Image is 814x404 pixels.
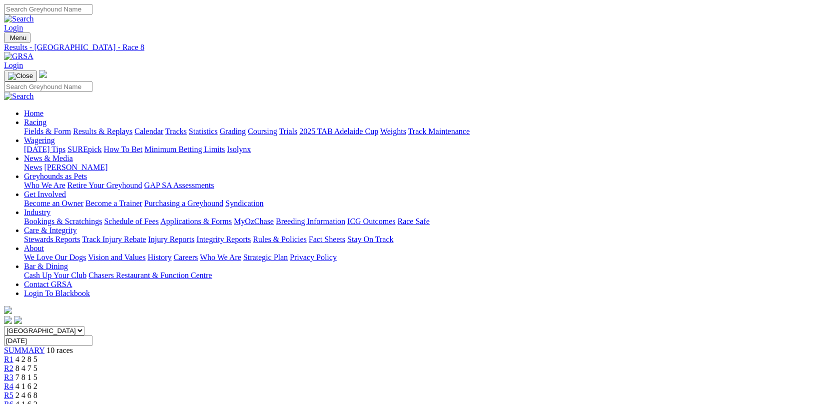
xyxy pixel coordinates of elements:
[24,145,65,153] a: [DATE] Tips
[24,271,86,279] a: Cash Up Your Club
[408,127,470,135] a: Track Maintenance
[4,316,12,324] img: facebook.svg
[24,253,86,261] a: We Love Our Dogs
[24,109,43,117] a: Home
[243,253,288,261] a: Strategic Plan
[24,217,102,225] a: Bookings & Scratchings
[309,235,345,243] a: Fact Sheets
[88,271,212,279] a: Chasers Restaurant & Function Centre
[189,127,218,135] a: Statistics
[144,145,225,153] a: Minimum Betting Limits
[227,145,251,153] a: Isolynx
[248,127,277,135] a: Coursing
[15,373,37,381] span: 7 8 1 5
[24,127,810,136] div: Racing
[85,199,142,207] a: Become a Trainer
[173,253,198,261] a: Careers
[24,280,72,288] a: Contact GRSA
[24,217,810,226] div: Industry
[147,253,171,261] a: History
[24,136,55,144] a: Wagering
[10,34,26,41] span: Menu
[160,217,232,225] a: Applications & Forms
[24,163,42,171] a: News
[46,346,73,354] span: 10 races
[44,163,107,171] a: [PERSON_NAME]
[104,217,158,225] a: Schedule of Fees
[4,373,13,381] a: R3
[8,72,33,80] img: Close
[14,316,22,324] img: twitter.svg
[4,346,44,354] a: SUMMARY
[15,355,37,363] span: 4 2 8 5
[4,52,33,61] img: GRSA
[15,364,37,372] span: 8 4 7 5
[225,199,263,207] a: Syndication
[24,208,50,216] a: Industry
[290,253,337,261] a: Privacy Policy
[196,235,251,243] a: Integrity Reports
[4,364,13,372] a: R2
[24,145,810,154] div: Wagering
[134,127,163,135] a: Calendar
[67,145,101,153] a: SUREpick
[144,181,214,189] a: GAP SA Assessments
[15,382,37,390] span: 4 1 6 2
[4,335,92,346] input: Select date
[234,217,274,225] a: MyOzChase
[4,70,37,81] button: Toggle navigation
[24,199,83,207] a: Become an Owner
[4,23,23,32] a: Login
[24,235,810,244] div: Care & Integrity
[4,43,810,52] a: Results - [GEOGRAPHIC_DATA] - Race 8
[24,253,810,262] div: About
[347,235,393,243] a: Stay On Track
[276,217,345,225] a: Breeding Information
[24,199,810,208] div: Get Involved
[279,127,297,135] a: Trials
[24,235,80,243] a: Stewards Reports
[104,145,143,153] a: How To Bet
[24,154,73,162] a: News & Media
[4,61,23,69] a: Login
[24,289,90,297] a: Login To Blackbook
[24,190,66,198] a: Get Involved
[347,217,395,225] a: ICG Outcomes
[380,127,406,135] a: Weights
[82,235,146,243] a: Track Injury Rebate
[67,181,142,189] a: Retire Your Greyhound
[39,70,47,78] img: logo-grsa-white.png
[24,244,44,252] a: About
[144,199,223,207] a: Purchasing a Greyhound
[397,217,429,225] a: Race Safe
[4,14,34,23] img: Search
[4,306,12,314] img: logo-grsa-white.png
[148,235,194,243] a: Injury Reports
[4,4,92,14] input: Search
[200,253,241,261] a: Who We Are
[24,118,46,126] a: Racing
[24,226,77,234] a: Care & Integrity
[24,181,810,190] div: Greyhounds as Pets
[24,181,65,189] a: Who We Are
[73,127,132,135] a: Results & Replays
[4,355,13,363] a: R1
[24,262,68,270] a: Bar & Dining
[165,127,187,135] a: Tracks
[4,81,92,92] input: Search
[4,382,13,390] a: R4
[220,127,246,135] a: Grading
[4,391,13,399] a: R5
[24,127,71,135] a: Fields & Form
[15,391,37,399] span: 2 4 6 8
[299,127,378,135] a: 2025 TAB Adelaide Cup
[253,235,307,243] a: Rules & Policies
[24,271,810,280] div: Bar & Dining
